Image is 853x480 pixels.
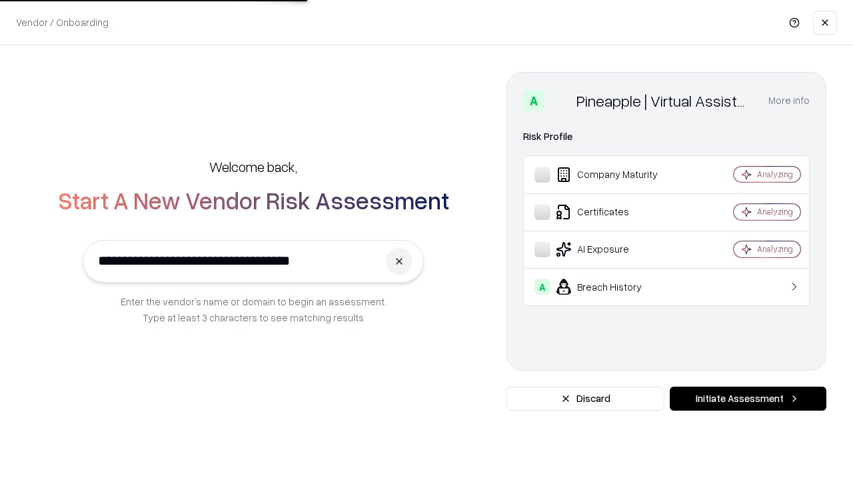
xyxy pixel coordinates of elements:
[58,187,449,213] h2: Start A New Vendor Risk Assessment
[534,241,694,257] div: AI Exposure
[534,167,694,183] div: Company Maturity
[534,204,694,220] div: Certificates
[757,169,793,180] div: Analyzing
[534,279,694,295] div: Breach History
[523,90,544,111] div: A
[534,279,550,295] div: A
[576,90,752,111] div: Pineapple | Virtual Assistant Agency
[550,90,571,111] img: Pineapple | Virtual Assistant Agency
[757,243,793,255] div: Analyzing
[506,387,664,411] button: Discard
[768,89,810,113] button: More info
[121,293,387,325] p: Enter the vendor’s name or domain to begin an assessment. Type at least 3 characters to see match...
[523,129,810,145] div: Risk Profile
[209,157,297,176] h5: Welcome back,
[670,387,826,411] button: Initiate Assessment
[16,15,109,29] p: Vendor / Onboarding
[757,206,793,217] div: Analyzing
